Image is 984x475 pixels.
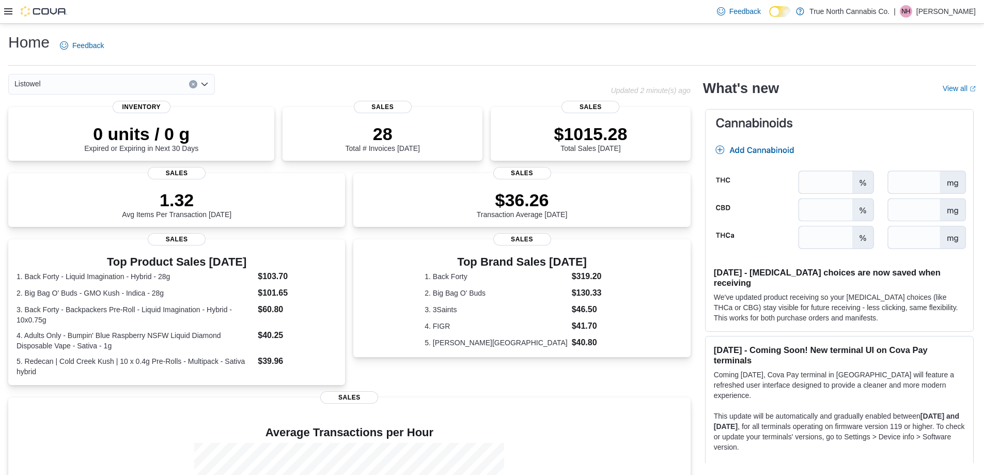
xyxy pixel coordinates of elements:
span: Inventory [113,101,170,113]
div: Total # Invoices [DATE] [346,124,420,152]
dt: 2. Big Bag O' Buds - GMO Kush - Indica - 28g [17,288,254,298]
h1: Home [8,32,50,53]
span: Sales [493,233,551,246]
a: View allExternal link [943,84,976,93]
dt: 4. Adults Only - Bumpin' Blue Raspberry NSFW Liquid Diamond Disposable Vape - Sativa - 1g [17,330,254,351]
span: Sales [148,233,206,246]
dd: $319.20 [572,270,619,283]
p: True North Cannabis Co. [809,5,889,18]
dd: $101.65 [258,287,337,299]
span: Dark Mode [769,17,770,18]
p: | [894,5,896,18]
h3: Top Product Sales [DATE] [17,256,337,268]
p: $1015.28 [554,124,627,144]
span: Feedback [729,6,761,17]
dt: 1. Back Forty - Liquid Imagination - Hybrid - 28g [17,271,254,282]
div: Expired or Expiring in Next 30 Days [84,124,198,152]
p: Updated 2 minute(s) ago [611,86,691,95]
h3: [DATE] - Coming Soon! New terminal UI on Cova Pay terminals [714,345,965,365]
svg: External link [970,86,976,92]
dd: $41.70 [572,320,619,332]
span: Sales [354,101,412,113]
div: Nathan Hallman [900,5,912,18]
dd: $40.80 [572,336,619,349]
dt: 3. 3Saints [425,304,567,315]
button: Open list of options [200,80,209,88]
dt: 4. FIGR [425,321,567,331]
span: Feedback [72,40,104,51]
span: Sales [148,167,206,179]
img: Cova [21,6,67,17]
button: Clear input [189,80,197,88]
p: Coming [DATE], Cova Pay terminal in [GEOGRAPHIC_DATA] will feature a refreshed user interface des... [714,370,965,401]
p: [PERSON_NAME] [916,5,976,18]
span: Sales [561,101,619,113]
a: Feedback [713,1,765,22]
dd: $40.25 [258,329,337,342]
dt: 5. Redecan | Cold Creek Kush | 10 x 0.4g Pre-Rolls - Multipack - Sativa hybrid [17,356,254,377]
span: Sales [493,167,551,179]
dd: $130.33 [572,287,619,299]
h3: Top Brand Sales [DATE] [425,256,619,268]
h2: What's new [703,80,779,97]
p: $36.26 [477,190,568,210]
div: Total Sales [DATE] [554,124,627,152]
dd: $46.50 [572,303,619,316]
input: Dark Mode [769,6,791,17]
dt: 2. Big Bag O' Buds [425,288,567,298]
dd: $60.80 [258,303,337,316]
p: 1.32 [122,190,231,210]
dt: 3. Back Forty - Backpackers Pre-Roll - Liquid Imagination - Hybrid - 10x0.75g [17,304,254,325]
p: We've updated product receiving so your [MEDICAL_DATA] choices (like THCa or CBG) stay visible fo... [714,292,965,323]
div: Transaction Average [DATE] [477,190,568,219]
h4: Average Transactions per Hour [17,426,682,439]
p: 0 units / 0 g [84,124,198,144]
dd: $39.96 [258,355,337,367]
p: 28 [346,124,420,144]
div: Avg Items Per Transaction [DATE] [122,190,231,219]
span: Listowel [14,78,41,90]
p: This update will be automatically and gradually enabled between , for all terminals operating on ... [714,411,965,452]
dt: 1. Back Forty [425,271,567,282]
dd: $103.70 [258,270,337,283]
span: Sales [320,391,378,404]
a: Feedback [56,35,108,56]
h3: [DATE] - [MEDICAL_DATA] choices are now saved when receiving [714,267,965,288]
dt: 5. [PERSON_NAME][GEOGRAPHIC_DATA] [425,338,567,348]
span: NH [901,5,910,18]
